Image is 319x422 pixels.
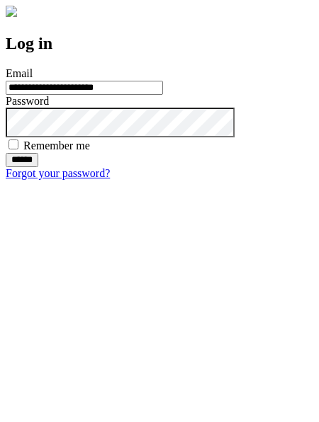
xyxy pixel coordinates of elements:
[6,6,17,17] img: logo-4e3dc11c47720685a147b03b5a06dd966a58ff35d612b21f08c02c0306f2b779.png
[6,67,33,79] label: Email
[6,95,49,107] label: Password
[6,167,110,179] a: Forgot your password?
[6,34,313,53] h2: Log in
[23,139,90,152] label: Remember me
